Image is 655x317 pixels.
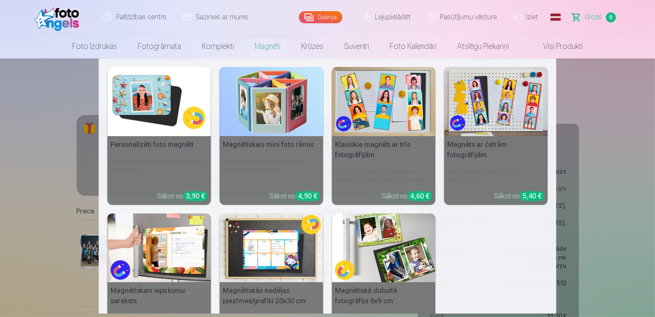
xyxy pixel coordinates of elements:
a: Klasiskie magnēti ar trīs fotogrāfijāmKlasiskie magnēti ar trīs fotogrāfijāmSaglabājiet savas ska... [332,67,436,205]
span: 6 [606,12,616,22]
img: Personalizēti foto magnēti [108,67,211,136]
h5: Magnētiskais mini foto rāmis [220,136,323,153]
a: Suvenīri [334,34,379,58]
a: Fotogrāmata [127,34,191,58]
a: Foto kalendāri [379,34,447,58]
a: Krūzes [291,34,334,58]
span: Grozs [585,12,603,22]
div: 4,60 € [408,191,432,201]
img: Magnētiskais mini foto rāmis [220,67,323,136]
h5: Magnētiskā dubultā fotogrāfija 6x9 cm [332,282,436,310]
a: Foto izdrukas [62,34,127,58]
a: Komplekti [191,34,244,58]
div: Sākot no [157,191,208,201]
a: Galerija [299,11,342,23]
img: Magnētiskās nedēļas piezīmes/grafiki 20x30 cm [220,213,323,283]
h6: Vertikāls vinila magnēts ar fotogrāfiju [444,164,548,188]
img: Magnēts ar četrām fotogrāfijām [444,67,548,136]
img: Klasiskie magnēti ar trīs fotogrāfijām [332,67,436,136]
h5: Magnēts ar četrām fotogrāfijām [444,136,548,164]
h6: Saglabājiet savus iecienītākos mirkļus košās krāsās [220,153,323,188]
h5: Klasiskie magnēti ar trīs fotogrāfijām [332,136,436,164]
div: 5,40 € [520,191,544,201]
a: Magnētiskais mini foto rāmisMagnētiskais mini foto rāmisSaglabājiet savus iecienītākos mirkļus ko... [220,67,323,205]
div: Sākot no [270,191,320,201]
h5: Magnētiskais iepirkumu saraksts [108,282,211,310]
div: Sākot no [382,191,432,201]
a: Magnēti [244,34,291,58]
h5: Personalizēti foto magnēti [108,136,211,153]
img: Magnētiskais iepirkumu saraksts [108,213,211,283]
img: /fa1 [34,3,84,31]
h5: Magnētiskās nedēļas piezīmes/grafiki 20x30 cm [220,282,323,310]
a: Magnēts ar četrām fotogrāfijāmMagnēts ar četrām fotogrāfijāmVertikāls vinila magnēts ar fotogrāfi... [444,67,548,205]
h6: Saglabājiet skaistākās atmiņas uz ledusskapja [108,153,211,188]
a: Personalizēti foto magnētiPersonalizēti foto magnētiSaglabājiet skaistākās atmiņas uz ledusskapja... [108,67,211,205]
a: Atslēgu piekariņi [447,34,519,58]
div: Sākot no [494,191,544,201]
h6: Saglabājiet savas skaistākās atmiņas uz ledusskapja magnēta [332,164,436,188]
img: Magnētiskā dubultā fotogrāfija 6x9 cm [332,213,436,283]
div: 3,90 € [184,191,208,201]
a: Visi produkti [519,34,593,58]
div: 4,90 € [296,191,320,201]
